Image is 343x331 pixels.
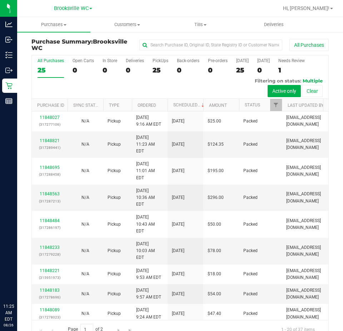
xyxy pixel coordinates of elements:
[81,168,89,173] span: Not Applicable
[81,222,89,227] span: Not Applicable
[36,251,63,258] p: (317279228)
[136,161,163,181] span: [DATE] 11:01 AM EDT
[108,167,121,174] span: Pickup
[302,85,323,97] button: Clear
[136,214,163,235] span: [DATE] 10:43 AM EDT
[236,66,249,74] div: 25
[81,271,89,277] button: N/A
[136,307,161,320] span: [DATE] 9:24 AM EDT
[36,294,63,301] p: (317278696)
[36,121,63,128] p: (317277106)
[81,291,89,297] button: N/A
[209,103,227,108] a: Amount
[172,194,184,201] span: [DATE]
[81,167,89,174] button: N/A
[208,58,228,63] div: Pre-orders
[37,103,64,108] a: Purchase ID
[136,287,161,301] span: [DATE] 9:57 AM EDT
[31,39,130,51] h3: Purchase Summary:
[288,103,324,108] a: Last Updated By
[40,288,60,293] a: 11848183
[108,291,121,297] span: Pickup
[153,58,168,63] div: PickUps
[136,114,161,128] span: [DATE] 9:16 AM EDT
[208,118,221,125] span: $25.00
[208,221,221,228] span: $50.00
[254,21,293,28] span: Deliveries
[40,218,60,223] a: 11848484
[289,39,329,51] button: All Purchases
[40,245,60,250] a: 11848233
[5,97,13,105] inline-svg: Reports
[5,51,13,59] inline-svg: Inventory
[73,58,94,63] div: Open Carts
[243,247,258,254] span: Packed
[81,311,89,316] span: Not Applicable
[3,322,14,328] p: 08/26
[208,141,224,148] span: $124.35
[208,66,228,74] div: 0
[103,58,117,63] div: In Store
[243,221,258,228] span: Packed
[40,268,60,273] a: 11848221
[108,271,121,277] span: Pickup
[73,66,94,74] div: 0
[36,144,63,151] p: (317289441)
[270,99,282,111] a: Filter
[3,303,14,322] p: 11:25 AM EDT
[208,194,224,201] span: $296.00
[40,138,60,143] a: 11848821
[81,141,89,148] button: N/A
[7,274,29,295] iframe: Resource center
[81,291,89,296] span: Not Applicable
[81,119,89,124] span: Not Applicable
[36,224,63,231] p: (317286197)
[5,67,13,74] inline-svg: Outbound
[255,78,301,84] span: Filtering on status:
[172,247,184,254] span: [DATE]
[257,58,270,63] div: [DATE]
[243,291,258,297] span: Packed
[81,271,89,276] span: Not Applicable
[268,85,301,97] button: Active only
[237,17,310,32] a: Deliveries
[40,307,60,312] a: 11848089
[81,310,89,317] button: N/A
[208,247,221,254] span: $78.00
[136,187,163,208] span: [DATE] 10:36 AM EDT
[153,66,168,74] div: 25
[208,291,221,297] span: $54.00
[73,103,101,108] a: Sync Status
[278,58,305,63] div: Needs Review
[108,310,121,317] span: Pickup
[164,21,237,28] span: Tills
[38,58,64,63] div: All Purchases
[90,17,164,32] a: Customers
[40,191,60,196] a: 11848563
[40,165,60,170] a: 11848695
[243,310,258,317] span: Packed
[108,118,121,125] span: Pickup
[17,17,90,32] a: Purchases
[126,66,144,74] div: 0
[136,267,161,281] span: [DATE] 9:53 AM EDT
[126,58,144,63] div: Deliveries
[108,194,121,201] span: Pickup
[245,102,260,107] a: Status
[208,310,221,317] span: $47.40
[81,221,89,228] button: N/A
[303,78,323,84] span: Multiple
[257,66,270,74] div: 0
[108,221,121,228] span: Pickup
[40,115,60,120] a: 11848027
[243,194,258,201] span: Packed
[108,141,121,148] span: Pickup
[81,248,89,253] span: Not Applicable
[208,167,224,174] span: $195.00
[17,21,90,28] span: Purchases
[173,102,206,107] a: Scheduled
[81,142,89,147] span: Not Applicable
[36,314,63,321] p: (317278023)
[172,291,184,297] span: [DATE]
[172,271,184,277] span: [DATE]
